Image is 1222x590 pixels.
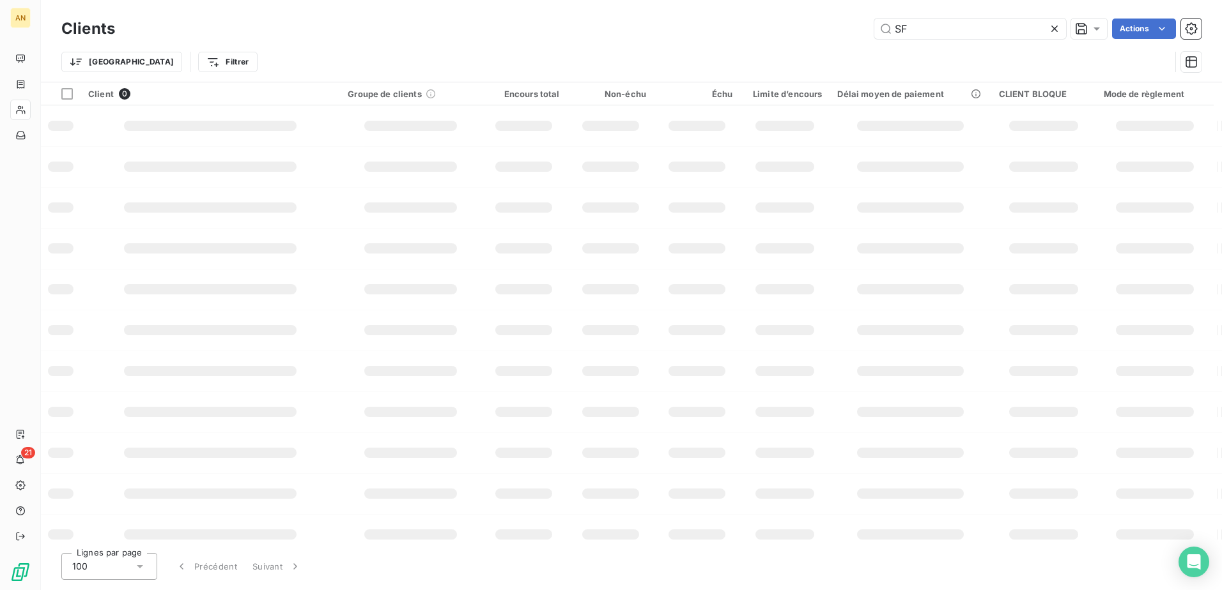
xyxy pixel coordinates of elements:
[837,89,983,99] div: Délai moyen de paiement
[348,89,422,99] span: Groupe de clients
[874,19,1066,39] input: Rechercher
[1104,89,1207,99] div: Mode de règlement
[245,553,309,580] button: Suivant
[61,17,115,40] h3: Clients
[10,562,31,582] img: Logo LeanPay
[198,52,257,72] button: Filtrer
[488,89,559,99] div: Encours total
[167,553,245,580] button: Précédent
[88,89,114,99] span: Client
[661,89,732,99] div: Échu
[575,89,646,99] div: Non-échu
[61,52,182,72] button: [GEOGRAPHIC_DATA]
[748,89,822,99] div: Limite d’encours
[1179,547,1209,577] div: Open Intercom Messenger
[72,560,88,573] span: 100
[119,88,130,100] span: 0
[1112,19,1176,39] button: Actions
[10,8,31,28] div: AN
[999,89,1088,99] div: CLIENT BLOQUE
[21,447,35,458] span: 21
